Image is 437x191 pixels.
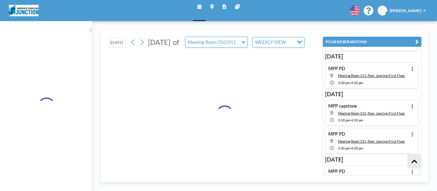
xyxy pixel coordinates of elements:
[353,44,365,48] span: 3:30 PM
[328,169,345,174] h4: MPP PD
[148,38,170,46] span: [DATE]
[338,44,352,48] span: 12:30 PM
[352,44,353,48] span: -
[325,156,419,163] h3: [DATE]
[390,8,421,13] span: [PERSON_NAME]
[350,118,351,122] span: -
[338,111,405,115] span: Meeting Room 152, floor: Junction First Floor
[254,39,287,46] span: WEEKLY VIEW
[328,103,357,109] h4: MPP capstone
[351,81,363,85] span: 4:30 PM
[338,139,405,143] span: Meeting Room 151, floor: Junction First Floor
[350,81,351,85] span: -
[325,91,419,98] h3: [DATE]
[351,146,363,151] span: 4:30 PM
[108,37,126,47] button: [DATE]
[185,37,242,47] input: Meeting Room 050/051
[338,73,405,78] span: Meeting Room 151, floor: Junction First Floor
[338,146,350,151] span: 3:30 PM
[253,37,304,48] div: Search for option
[325,53,419,60] h3: [DATE]
[328,131,345,137] h4: MPP PD
[173,38,179,47] span: of
[323,37,421,46] button: YOUR RESERVATIONS
[338,81,350,85] span: 3:30 PM
[338,118,350,122] span: 3:30 PM
[9,5,39,16] img: organization-logo
[288,39,293,46] input: Search for option
[351,118,363,122] span: 4:30 PM
[328,66,345,71] h4: MPP PD
[350,146,351,151] span: -
[379,8,386,13] span: ME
